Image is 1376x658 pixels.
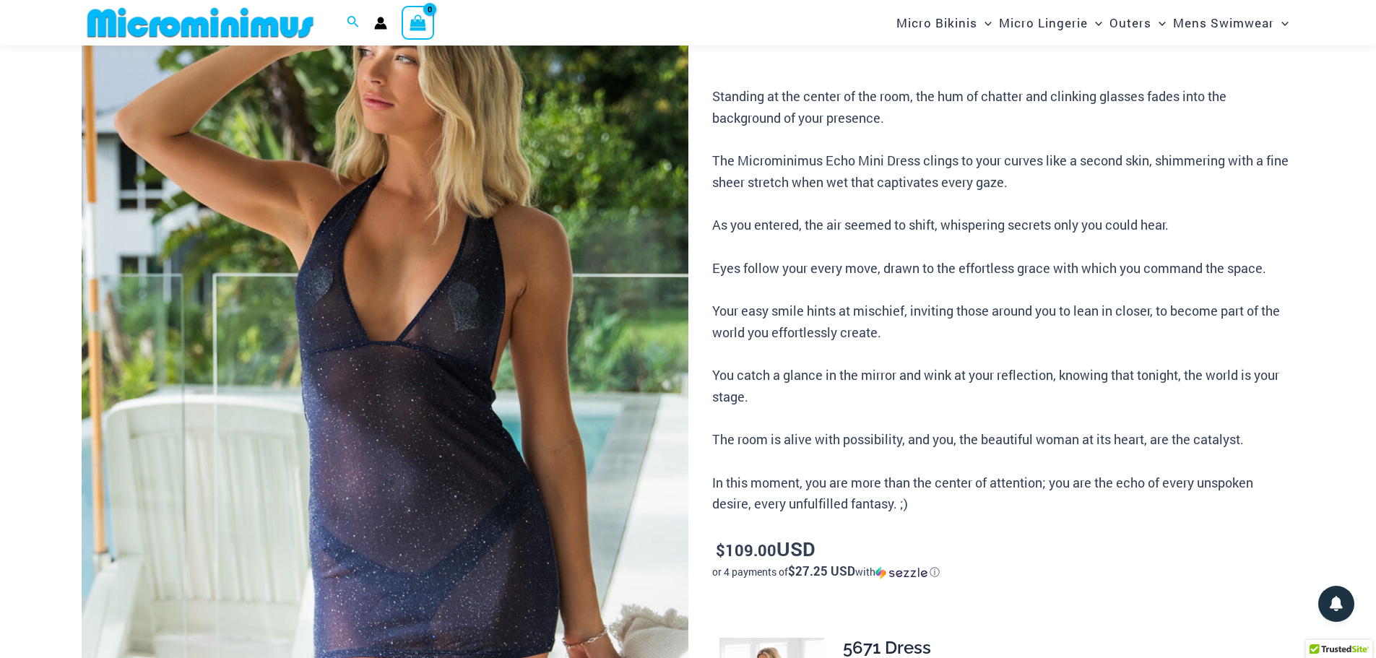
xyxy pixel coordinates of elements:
[716,540,725,560] span: $
[896,4,977,41] span: Micro Bikinis
[875,566,927,579] img: Sezzle
[999,4,1088,41] span: Micro Lingerie
[712,538,1294,561] p: USD
[374,17,387,30] a: Account icon link
[995,4,1106,41] a: Micro LingerieMenu ToggleMenu Toggle
[1088,4,1102,41] span: Menu Toggle
[1109,4,1151,41] span: Outers
[1106,4,1169,41] a: OutersMenu ToggleMenu Toggle
[1274,4,1289,41] span: Menu Toggle
[893,4,995,41] a: Micro BikinisMenu ToggleMenu Toggle
[1151,4,1166,41] span: Menu Toggle
[716,540,776,560] bdi: 109.00
[891,2,1295,43] nav: Site Navigation
[977,4,992,41] span: Menu Toggle
[1173,4,1274,41] span: Mens Swimwear
[712,565,1294,579] div: or 4 payments of with
[82,7,319,39] img: MM SHOP LOGO FLAT
[712,565,1294,579] div: or 4 payments of$27.25 USDwithSezzle Click to learn more about Sezzle
[788,563,855,579] span: $27.25 USD
[712,86,1294,515] p: Standing at the center of the room, the hum of chatter and clinking glasses fades into the backgr...
[843,637,931,658] span: 5671 Dress
[402,6,435,39] a: View Shopping Cart, empty
[347,14,360,33] a: Search icon link
[1169,4,1292,41] a: Mens SwimwearMenu ToggleMenu Toggle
